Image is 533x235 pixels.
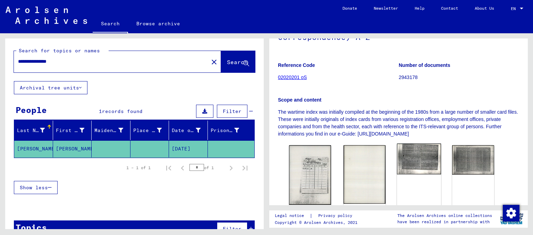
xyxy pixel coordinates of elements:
img: 001.jpg [289,145,331,205]
a: 02020201 oS [278,75,307,80]
div: Prisoner # [211,125,248,136]
img: 002.jpg [452,145,494,175]
button: Last page [238,161,252,175]
button: Filter [217,105,247,118]
div: Topics [16,221,47,234]
div: Place of Birth [133,127,162,134]
img: 001.jpg [397,143,441,174]
a: Search [93,15,128,33]
div: Prisoner # [211,127,239,134]
img: Arolsen_neg.svg [6,7,87,24]
b: Reference Code [278,62,315,68]
p: have been realized in partnership with [397,219,492,225]
a: Legal notice [275,212,310,219]
p: Copyright © Arolsen Archives, 2021 [275,219,361,226]
b: Scope and content [278,97,321,103]
span: Show less [20,184,48,191]
span: Filter [223,108,242,114]
button: First page [162,161,176,175]
mat-header-cell: Prisoner # [208,121,255,140]
div: | [275,212,361,219]
img: 002.jpg [344,145,386,204]
div: Date of Birth [172,127,201,134]
span: EN [511,6,518,11]
button: Archival tree units [14,81,87,94]
mat-header-cell: Place of Birth [130,121,169,140]
span: Search [227,59,248,66]
mat-header-cell: Date of Birth [169,121,208,140]
div: Maiden Name [94,125,132,136]
div: Last Name [17,127,45,134]
div: People [16,104,47,116]
p: The wartime index was initially compiled at the beginning of the 1980s from a large number of sma... [278,108,519,138]
button: Next page [224,161,238,175]
p: 2943178 [399,74,519,81]
mat-header-cell: Last Name [14,121,53,140]
button: Search [221,51,255,72]
div: First Name [56,127,85,134]
button: Previous page [176,161,189,175]
mat-cell: [DATE] [169,140,208,157]
mat-cell: [PERSON_NAME] [14,140,53,157]
div: 1 – 1 of 1 [126,165,151,171]
span: records found [102,108,143,114]
mat-icon: close [210,58,218,66]
div: Maiden Name [94,127,123,134]
img: Change consent [503,205,519,221]
b: Number of documents [399,62,450,68]
div: Date of Birth [172,125,209,136]
div: First Name [56,125,93,136]
span: Filter [223,226,242,232]
mat-cell: [PERSON_NAME] [53,140,92,157]
a: Privacy policy [313,212,361,219]
a: Browse archive [128,15,188,32]
span: 1 [99,108,102,114]
div: Place of Birth [133,125,171,136]
mat-header-cell: First Name [53,121,92,140]
mat-header-cell: Maiden Name [92,121,130,140]
button: Clear [207,55,221,69]
p: The Arolsen Archives online collections [397,212,492,219]
div: Last Name [17,125,53,136]
div: of 1 [189,164,224,171]
div: Change consent [502,204,519,221]
mat-label: Search for topics or names [19,47,100,54]
img: yv_logo.png [499,210,525,227]
button: Show less [14,181,58,194]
